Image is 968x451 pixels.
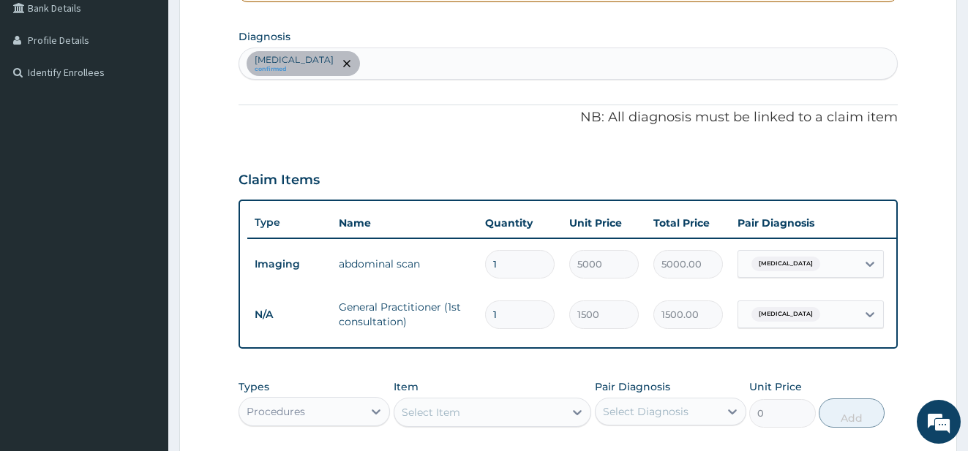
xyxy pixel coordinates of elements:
[603,404,689,419] div: Select Diagnosis
[239,29,290,44] label: Diagnosis
[331,292,478,336] td: General Practitioner (1st consultation)
[7,297,279,349] textarea: Type your message and hit 'Enter'
[562,208,646,238] th: Unit Price
[255,66,334,73] small: confirmed
[402,405,460,420] div: Select Item
[239,108,898,127] p: NB: All diagnosis must be linked to a claim item
[478,208,562,238] th: Quantity
[751,257,820,271] span: [MEDICAL_DATA]
[646,208,730,238] th: Total Price
[239,173,320,189] h3: Claim Items
[240,7,275,42] div: Minimize live chat window
[255,54,334,66] p: [MEDICAL_DATA]
[331,249,478,278] td: abdominal scan
[394,379,419,394] label: Item
[247,301,331,328] td: N/A
[819,398,885,428] button: Add
[595,379,670,394] label: Pair Diagnosis
[751,307,820,322] span: [MEDICAL_DATA]
[27,73,59,110] img: d_794563401_company_1708531726252_794563401
[730,208,891,238] th: Pair Diagnosis
[239,381,269,393] label: Types
[331,208,478,238] th: Name
[85,133,202,281] span: We're online!
[247,251,331,278] td: Imaging
[891,208,964,238] th: Actions
[247,209,331,236] th: Type
[76,82,246,101] div: Chat with us now
[340,57,353,70] span: remove selection option
[247,404,305,419] div: Procedures
[749,379,802,394] label: Unit Price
